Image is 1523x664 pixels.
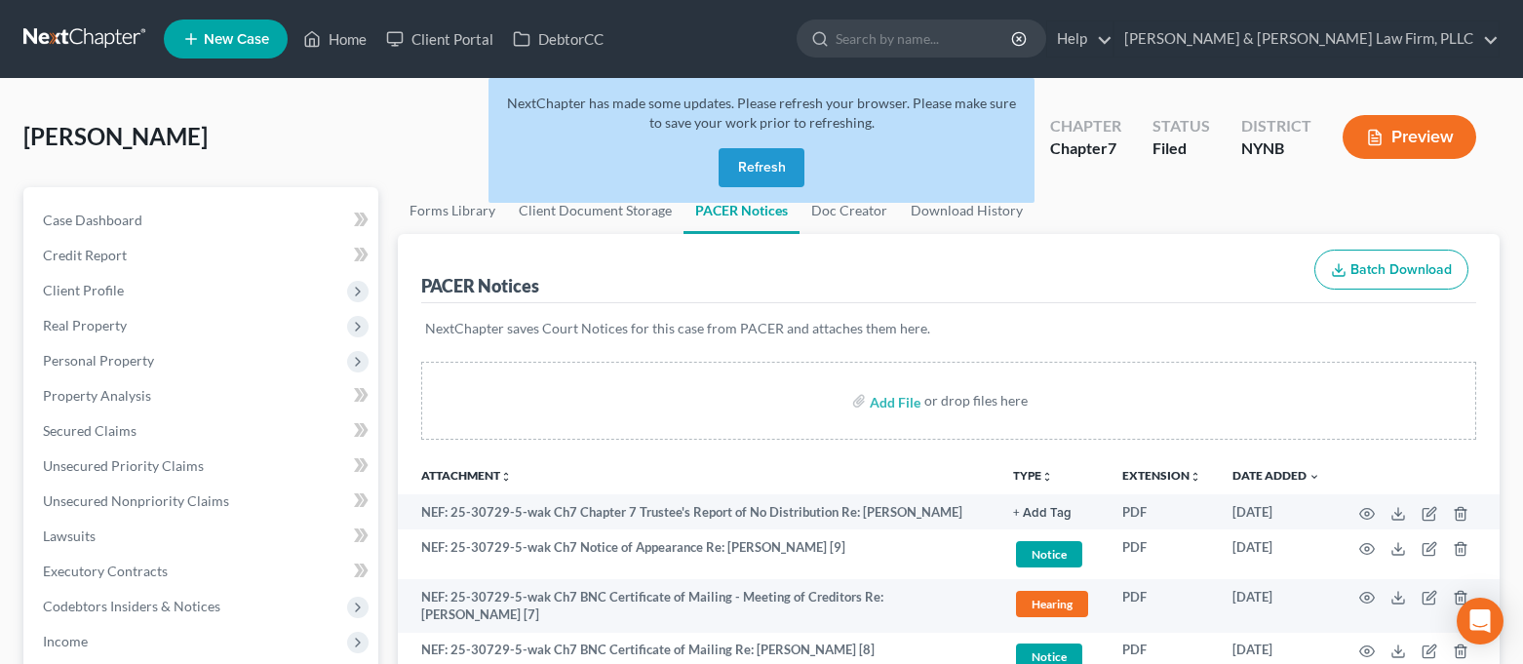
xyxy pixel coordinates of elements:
input: Search by name... [836,20,1014,57]
div: Filed [1152,137,1210,160]
span: Hearing [1016,591,1088,617]
span: Codebtors Insiders & Notices [43,598,220,614]
td: NEF: 25-30729-5-wak Ch7 BNC Certificate of Mailing - Meeting of Creditors Re: [PERSON_NAME] [7] [398,579,998,633]
button: Preview [1343,115,1476,159]
a: Home [293,21,376,57]
div: Chapter [1050,115,1121,137]
div: Status [1152,115,1210,137]
span: Secured Claims [43,422,137,439]
div: District [1241,115,1311,137]
span: Notice [1016,541,1082,567]
div: Open Intercom Messenger [1457,598,1503,644]
span: New Case [204,32,269,47]
td: PDF [1107,494,1217,529]
a: Executory Contracts [27,554,378,589]
td: PDF [1107,529,1217,579]
a: [PERSON_NAME] & [PERSON_NAME] Law Firm, PLLC [1114,21,1499,57]
a: Client Portal [376,21,503,57]
span: Personal Property [43,352,154,369]
i: unfold_more [1041,471,1053,483]
span: Credit Report [43,247,127,263]
span: Property Analysis [43,387,151,404]
span: NextChapter has made some updates. Please refresh your browser. Please make sure to save your wor... [507,95,1016,131]
a: Credit Report [27,238,378,273]
span: Income [43,633,88,649]
a: Help [1047,21,1113,57]
a: Unsecured Nonpriority Claims [27,484,378,519]
button: Batch Download [1314,250,1468,291]
span: Case Dashboard [43,212,142,228]
td: NEF: 25-30729-5-wak Ch7 Notice of Appearance Re: [PERSON_NAME] [9] [398,529,998,579]
i: unfold_more [1190,471,1201,483]
td: PDF [1107,579,1217,633]
a: + Add Tag [1013,503,1091,522]
i: expand_more [1308,471,1320,483]
td: [DATE] [1217,494,1336,529]
span: [PERSON_NAME] [23,122,208,150]
div: NYNB [1241,137,1311,160]
a: Unsecured Priority Claims [27,449,378,484]
td: [DATE] [1217,529,1336,579]
span: Unsecured Priority Claims [43,457,204,474]
p: NextChapter saves Court Notices for this case from PACER and attaches them here. [425,319,1473,338]
a: Notice [1013,538,1091,570]
td: NEF: 25-30729-5-wak Ch7 Chapter 7 Trustee's Report of No Distribution Re: [PERSON_NAME] [398,494,998,529]
a: Forms Library [398,187,507,234]
td: [DATE] [1217,579,1336,633]
span: Real Property [43,317,127,333]
a: Lawsuits [27,519,378,554]
span: Lawsuits [43,527,96,544]
button: TYPEunfold_more [1013,470,1053,483]
button: + Add Tag [1013,507,1072,520]
button: Refresh [719,148,804,187]
div: Chapter [1050,137,1121,160]
i: unfold_more [500,471,512,483]
div: PACER Notices [421,274,539,297]
a: Attachmentunfold_more [421,468,512,483]
span: Unsecured Nonpriority Claims [43,492,229,509]
a: Hearing [1013,588,1091,620]
span: Batch Download [1350,261,1452,278]
a: Property Analysis [27,378,378,413]
a: Case Dashboard [27,203,378,238]
div: or drop files here [924,391,1028,410]
span: Client Profile [43,282,124,298]
span: 7 [1108,138,1116,157]
a: DebtorCC [503,21,613,57]
span: Executory Contracts [43,563,168,579]
a: Extensionunfold_more [1122,468,1201,483]
a: Secured Claims [27,413,378,449]
a: Date Added expand_more [1232,468,1320,483]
